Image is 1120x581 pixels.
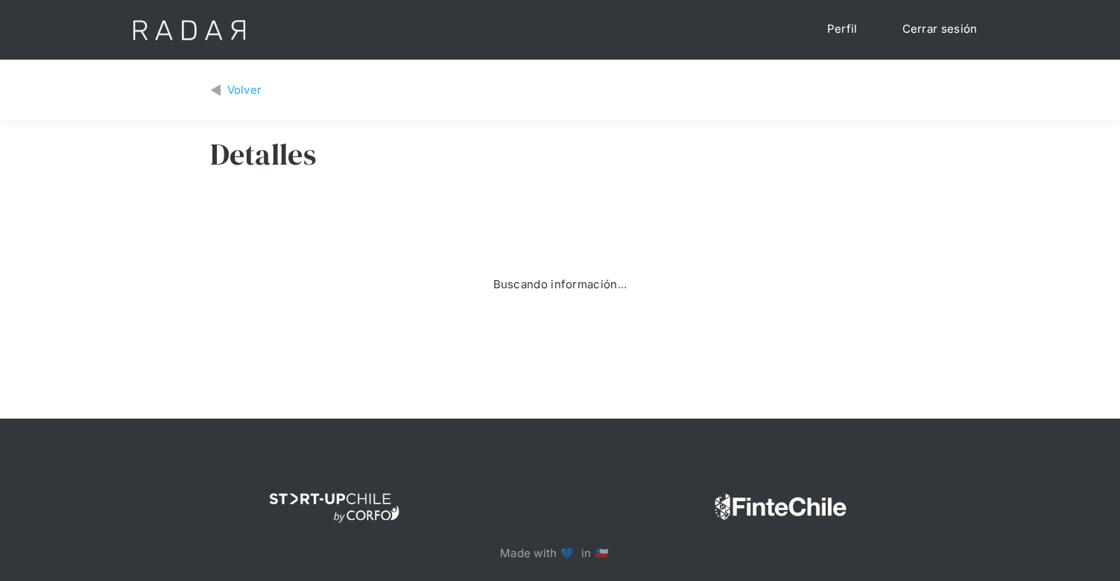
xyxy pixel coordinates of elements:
[210,136,316,173] h3: Detalles
[210,82,262,99] a: Volver
[888,15,993,44] a: Cerrar sesión
[227,82,262,99] div: Volver
[812,15,873,44] a: Perfil
[500,545,620,562] p: Made with 💙 in 🇨🇱
[493,276,627,293] div: Buscando información...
